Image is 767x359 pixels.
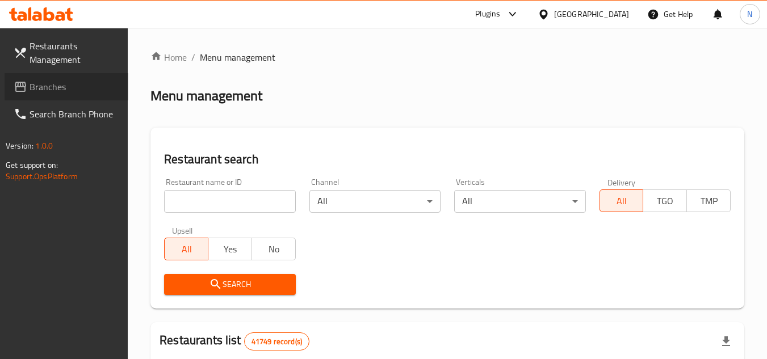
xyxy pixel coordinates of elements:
[164,190,295,213] input: Search for restaurant name or ID..
[35,138,53,153] span: 1.0.0
[691,193,726,209] span: TMP
[245,336,309,347] span: 41749 record(s)
[160,332,309,350] h2: Restaurants list
[600,189,644,212] button: All
[30,80,119,94] span: Branches
[150,87,262,105] h2: Menu management
[686,189,731,212] button: TMP
[554,8,629,20] div: [GEOGRAPHIC_DATA]
[164,238,208,260] button: All
[6,169,78,184] a: Support.OpsPlatform
[5,73,128,100] a: Branches
[252,238,296,260] button: No
[191,50,195,64] li: /
[5,32,128,73] a: Restaurants Management
[208,238,252,260] button: Yes
[643,189,687,212] button: TGO
[244,332,309,350] div: Total records count
[712,328,740,355] div: Export file
[257,241,291,257] span: No
[164,274,295,295] button: Search
[30,39,119,66] span: Restaurants Management
[454,190,585,213] div: All
[605,193,639,209] span: All
[200,50,275,64] span: Menu management
[747,8,752,20] span: N
[173,277,286,292] span: Search
[5,100,128,128] a: Search Branch Phone
[169,241,204,257] span: All
[6,158,58,172] span: Get support on:
[6,138,33,153] span: Version:
[150,50,187,64] a: Home
[475,7,500,21] div: Plugins
[150,50,744,64] nav: breadcrumb
[213,241,248,257] span: Yes
[172,226,193,234] label: Upsell
[30,107,119,121] span: Search Branch Phone
[309,190,441,213] div: All
[607,178,636,186] label: Delivery
[164,151,731,168] h2: Restaurant search
[648,193,682,209] span: TGO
